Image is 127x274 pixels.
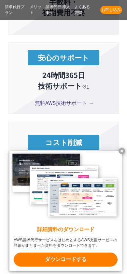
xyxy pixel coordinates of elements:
p: 安心のサポート [28,50,99,66]
p: コスト削減 [28,135,99,150]
x-t: AWS請求代行サービスをはじめとするAWS支援サービスの詳細がまとまった資料をダウンロードできます。 [14,237,118,248]
x-t: ダウンロードする [14,253,118,267]
a: お申し込み [100,6,122,14]
span: ※1 [82,82,89,90]
a: 請求代行 導入事例 [46,4,70,16]
a: 詳細資料のダウンロード AWS請求代行サービスをはじめとするAWS支援サービスの詳細がまとまった資料をダウンロードできます。 ダウンロードする [9,151,122,271]
a: 請求代行プラン [5,4,26,16]
x-t: 詳細資料のダウンロード [14,226,118,233]
p: 24時間365日 技術サポート [38,70,89,91]
span: お申し込み [100,7,122,13]
a: よくある質問 [74,4,92,16]
a: 無料AWS技術サポート [35,99,92,106]
a: メリット [30,4,42,16]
